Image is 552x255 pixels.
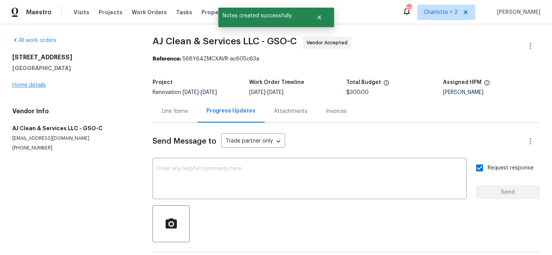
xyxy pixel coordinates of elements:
[484,80,490,90] span: The hpm assigned to this work order.
[424,8,458,16] span: Charlotte + 2
[183,90,217,95] span: -
[307,10,332,25] button: Close
[488,164,534,172] span: Request response
[221,135,285,148] div: Trade partner only
[99,8,122,16] span: Projects
[153,56,181,62] b: Reference:
[346,80,381,85] h5: Total Budget
[176,10,192,15] span: Tasks
[12,107,134,115] h4: Vendor Info
[153,90,217,95] span: Renovation
[406,5,411,12] div: 83
[201,90,217,95] span: [DATE]
[206,107,255,115] div: Progress Updates
[383,80,389,90] span: The total cost of line items that have been proposed by Opendoor. This sum includes line items th...
[12,124,134,132] h5: AJ Clean & Services LLC - GSO-C
[12,54,134,61] h2: [STREET_ADDRESS]
[201,8,232,16] span: Properties
[26,8,52,16] span: Maestro
[74,8,89,16] span: Visits
[12,135,134,142] p: [EMAIL_ADDRESS][DOMAIN_NAME]
[12,82,46,88] a: Home details
[274,107,307,115] div: Attachments
[443,80,482,85] h5: Assigned HPM
[153,138,216,145] span: Send Message to
[183,90,199,95] span: [DATE]
[12,64,134,72] h5: [GEOGRAPHIC_DATA]
[249,80,304,85] h5: Work Order Timeline
[153,55,540,63] div: 568Y64ZMCXAVR-ac605c63a
[346,90,369,95] span: $300.00
[153,37,297,46] span: AJ Clean & Services LLC - GSO-C
[443,90,540,95] div: [PERSON_NAME]
[267,90,284,95] span: [DATE]
[249,90,284,95] span: -
[494,8,540,16] span: [PERSON_NAME]
[153,80,173,85] h5: Project
[12,145,134,151] p: [PHONE_NUMBER]
[218,8,307,24] span: Notes created successfully.
[307,39,351,47] span: Vendor Accepted
[132,8,167,16] span: Work Orders
[249,90,265,95] span: [DATE]
[12,38,56,43] a: All work orders
[326,107,347,115] div: Invoices
[162,107,188,115] div: Line Items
